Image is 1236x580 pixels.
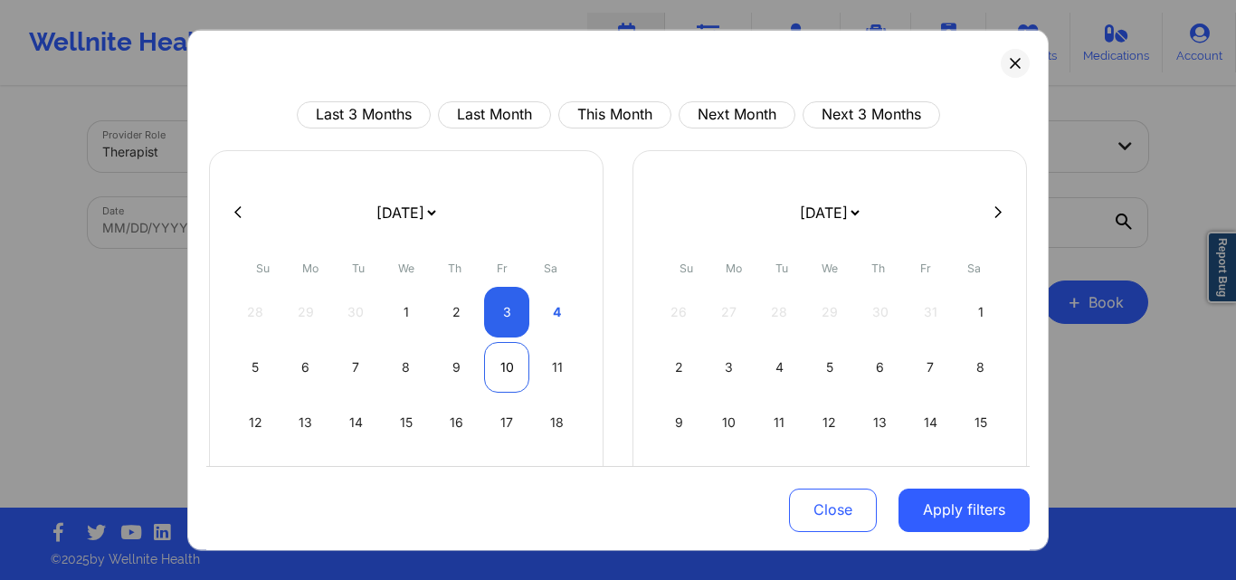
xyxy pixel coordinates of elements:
div: Mon Nov 17 2025 [707,452,753,502]
div: Tue Oct 07 2025 [333,341,379,392]
div: Sat Oct 11 2025 [534,341,580,392]
div: Fri Nov 21 2025 [908,452,954,502]
div: Wed Oct 22 2025 [384,452,430,502]
abbr: Friday [920,261,931,274]
div: Mon Nov 10 2025 [707,396,753,447]
abbr: Monday [726,261,742,274]
div: Tue Nov 04 2025 [756,341,803,392]
abbr: Sunday [256,261,270,274]
button: Apply filters [898,489,1030,532]
div: Sun Nov 09 2025 [656,396,702,447]
abbr: Wednesday [822,261,838,274]
div: Fri Oct 17 2025 [484,396,530,447]
button: Last Month [438,100,551,128]
div: Sun Nov 16 2025 [656,452,702,502]
abbr: Saturday [544,261,557,274]
div: Fri Oct 10 2025 [484,341,530,392]
div: Wed Oct 08 2025 [384,341,430,392]
div: Wed Nov 19 2025 [807,452,853,502]
abbr: Friday [497,261,508,274]
abbr: Saturday [967,261,981,274]
div: Thu Nov 06 2025 [857,341,903,392]
div: Wed Nov 12 2025 [807,396,853,447]
div: Thu Oct 16 2025 [433,396,480,447]
div: Fri Nov 14 2025 [908,396,954,447]
div: Wed Oct 15 2025 [384,396,430,447]
div: Sun Oct 12 2025 [233,396,279,447]
abbr: Monday [302,261,319,274]
div: Tue Oct 14 2025 [333,396,379,447]
div: Tue Oct 21 2025 [333,452,379,502]
button: Close [789,489,877,532]
div: Tue Nov 11 2025 [756,396,803,447]
div: Thu Oct 09 2025 [433,341,480,392]
div: Thu Oct 02 2025 [433,286,480,337]
div: Mon Oct 20 2025 [283,452,329,502]
div: Fri Nov 07 2025 [908,341,954,392]
div: Sat Oct 25 2025 [534,452,580,502]
div: Wed Oct 01 2025 [384,286,430,337]
div: Mon Oct 13 2025 [283,396,329,447]
div: Wed Nov 05 2025 [807,341,853,392]
div: Thu Nov 13 2025 [857,396,903,447]
div: Mon Nov 03 2025 [707,341,753,392]
div: Sat Nov 15 2025 [957,396,1003,447]
div: Sat Nov 22 2025 [957,452,1003,502]
button: Last 3 Months [297,100,431,128]
div: Fri Oct 03 2025 [484,286,530,337]
button: Next Month [679,100,795,128]
abbr: Tuesday [352,261,365,274]
button: This Month [558,100,671,128]
div: Sun Oct 19 2025 [233,452,279,502]
div: Sat Oct 04 2025 [534,286,580,337]
div: Mon Oct 06 2025 [283,341,329,392]
div: Sat Nov 01 2025 [957,286,1003,337]
div: Sun Oct 05 2025 [233,341,279,392]
abbr: Thursday [871,261,885,274]
div: Sun Nov 02 2025 [656,341,702,392]
abbr: Tuesday [775,261,788,274]
div: Sat Nov 08 2025 [957,341,1003,392]
button: Next 3 Months [803,100,940,128]
div: Thu Nov 20 2025 [857,452,903,502]
abbr: Wednesday [398,261,414,274]
div: Tue Nov 18 2025 [756,452,803,502]
abbr: Thursday [448,261,461,274]
div: Sat Oct 18 2025 [534,396,580,447]
div: Fri Oct 24 2025 [484,452,530,502]
abbr: Sunday [680,261,693,274]
div: Thu Oct 23 2025 [433,452,480,502]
